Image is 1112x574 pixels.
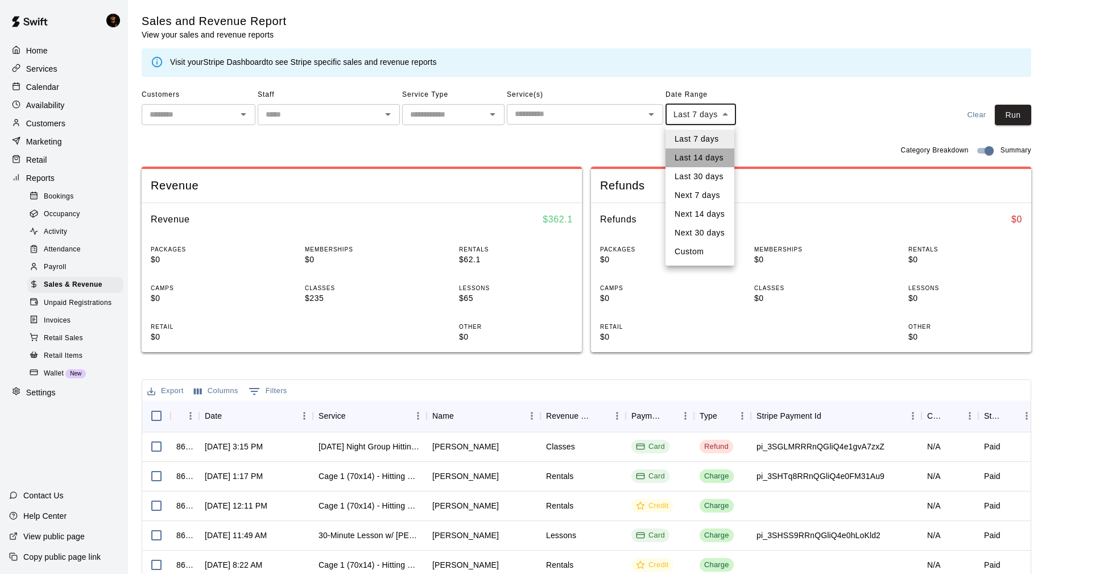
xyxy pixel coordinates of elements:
[665,186,734,205] li: Next 7 days
[665,167,734,186] li: Last 30 days
[665,224,734,242] li: Next 30 days
[665,130,734,148] li: Last 7 days
[665,148,734,167] li: Last 14 days
[665,242,734,261] li: Custom
[665,205,734,224] li: Next 14 days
